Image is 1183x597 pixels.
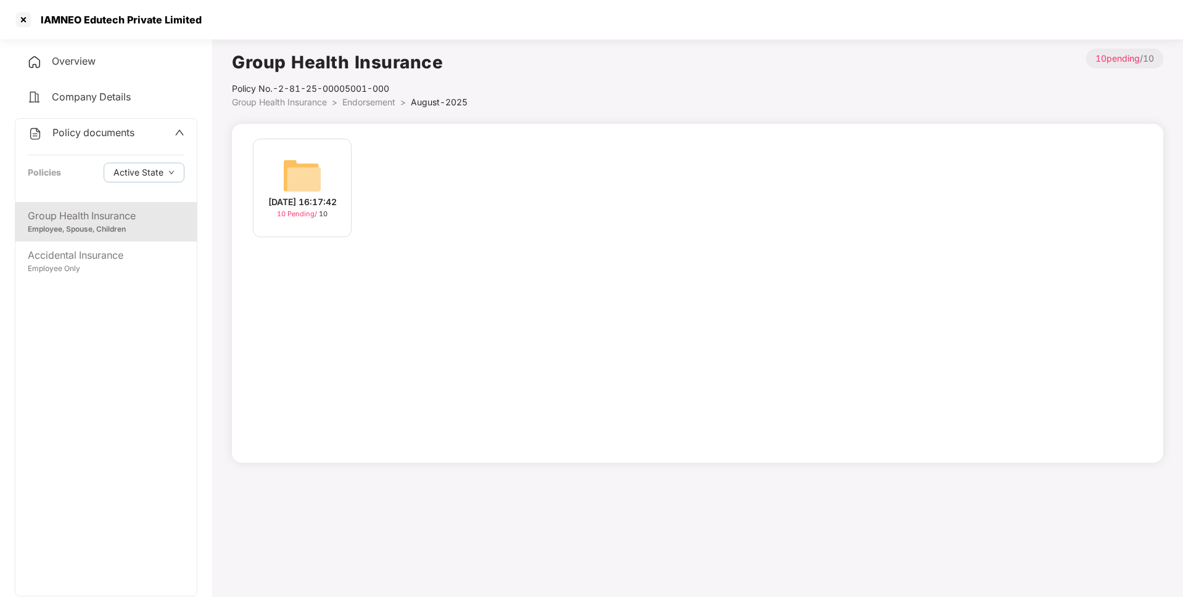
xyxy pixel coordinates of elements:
[1086,49,1163,68] p: / 10
[28,208,184,224] div: Group Health Insurance
[268,195,337,209] div: [DATE] 16:17:42
[33,14,202,26] div: IAMNEO Edutech Private Limited
[52,126,134,139] span: Policy documents
[282,156,322,195] img: svg+xml;base64,PHN2ZyB4bWxucz0iaHR0cDovL3d3dy53My5vcmcvMjAwMC9zdmciIHdpZHRoPSI2NCIgaGVpZ2h0PSI2NC...
[277,209,328,219] div: 10
[28,126,43,141] img: svg+xml;base64,PHN2ZyB4bWxucz0iaHR0cDovL3d3dy53My5vcmcvMjAwMC9zdmciIHdpZHRoPSIyNCIgaGVpZ2h0PSIyNC...
[113,166,163,179] span: Active State
[277,209,319,218] span: 10 Pending /
[28,166,61,179] div: Policies
[52,91,131,103] span: Company Details
[52,55,96,67] span: Overview
[1095,53,1140,63] span: 10 pending
[232,82,468,95] div: Policy No.- 2-81-25-00005001-000
[27,90,42,105] img: svg+xml;base64,PHN2ZyB4bWxucz0iaHR0cDovL3d3dy53My5vcmcvMjAwMC9zdmciIHdpZHRoPSIyNCIgaGVpZ2h0PSIyNC...
[168,169,175,176] span: down
[28,248,184,263] div: Accidental Insurance
[28,224,184,235] div: Employee, Spouse, Children
[411,97,468,107] span: August-2025
[342,97,395,107] span: Endorsement
[232,49,468,76] h1: Group Health Insurance
[28,263,184,275] div: Employee Only
[400,97,406,107] span: >
[104,163,184,182] button: Active Statedown
[332,97,337,107] span: >
[232,97,327,107] span: Group Health Insurance
[175,128,184,137] span: up
[27,55,42,70] img: svg+xml;base64,PHN2ZyB4bWxucz0iaHR0cDovL3d3dy53My5vcmcvMjAwMC9zdmciIHdpZHRoPSIyNCIgaGVpZ2h0PSIyNC...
